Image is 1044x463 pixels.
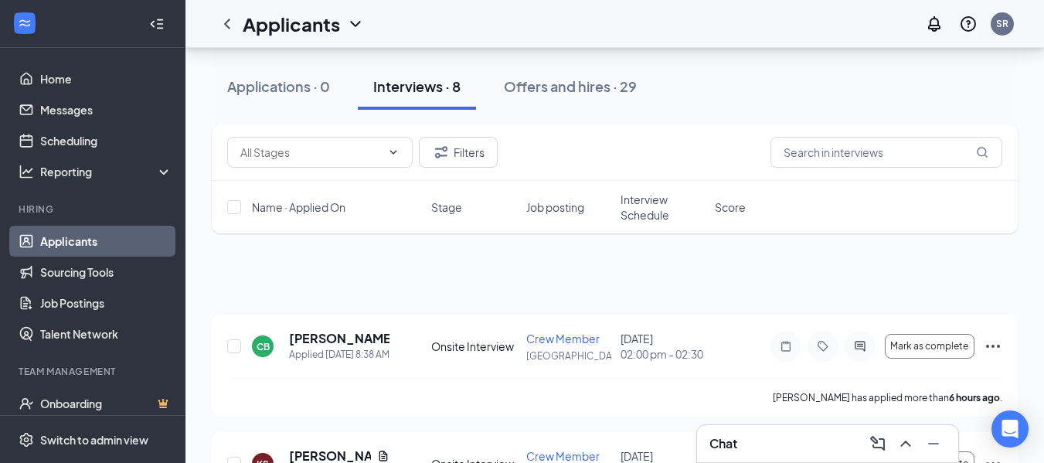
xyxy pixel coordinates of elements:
h1: Applicants [243,11,340,37]
div: Hiring [19,203,169,216]
div: Onsite Interview [431,339,516,354]
input: Search in interviews [770,137,1002,168]
a: Talent Network [40,318,172,349]
a: Home [40,63,172,94]
button: Mark as complete [885,334,974,359]
a: Scheduling [40,125,172,156]
button: ChevronUp [893,431,918,456]
span: Score [715,199,746,215]
div: Offers and hires · 29 [504,77,637,96]
svg: Settings [19,432,34,448]
div: [DATE] [621,331,706,362]
a: Messages [40,94,172,125]
svg: ChevronUp [896,434,915,453]
div: Applied [DATE] 8:38 AM [289,347,389,363]
svg: Filter [432,143,451,162]
svg: Ellipses [984,337,1002,356]
div: Switch to admin view [40,432,148,448]
span: Crew Member [526,449,600,463]
svg: ChevronDown [346,15,365,33]
span: 02:00 pm - 02:30 pm [621,346,706,362]
svg: MagnifyingGlass [976,146,988,158]
a: Job Postings [40,288,172,318]
svg: Collapse [149,16,165,32]
span: Name · Applied On [252,199,345,215]
svg: ChevronDown [387,146,400,158]
div: Interviews · 8 [373,77,461,96]
svg: QuestionInfo [959,15,978,33]
svg: Document [377,450,389,462]
h5: [PERSON_NAME] [289,330,389,347]
div: Team Management [19,365,169,378]
div: SR [996,17,1008,30]
div: CB [257,340,270,353]
a: OnboardingCrown [40,388,172,419]
b: 6 hours ago [949,392,1000,403]
div: Reporting [40,164,173,179]
svg: ChevronLeft [218,15,236,33]
p: [PERSON_NAME] has applied more than . [773,391,1002,404]
svg: Notifications [925,15,944,33]
button: ComposeMessage [865,431,890,456]
h3: Chat [709,435,737,452]
button: Filter Filters [419,137,498,168]
span: Interview Schedule [621,192,706,223]
div: Applications · 0 [227,77,330,96]
p: [GEOGRAPHIC_DATA] [526,349,611,363]
svg: ComposeMessage [869,434,887,453]
svg: WorkstreamLogo [17,15,32,31]
input: All Stages [240,144,381,161]
svg: Analysis [19,164,34,179]
svg: Minimize [924,434,943,453]
span: Mark as complete [890,341,968,352]
span: Stage [431,199,462,215]
svg: Note [777,340,795,352]
span: Crew Member [526,332,600,346]
div: Open Intercom Messenger [991,410,1029,448]
span: Job posting [526,199,584,215]
svg: Tag [814,340,832,352]
button: Minimize [921,431,946,456]
a: Applicants [40,226,172,257]
svg: ActiveChat [851,340,869,352]
a: Sourcing Tools [40,257,172,288]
